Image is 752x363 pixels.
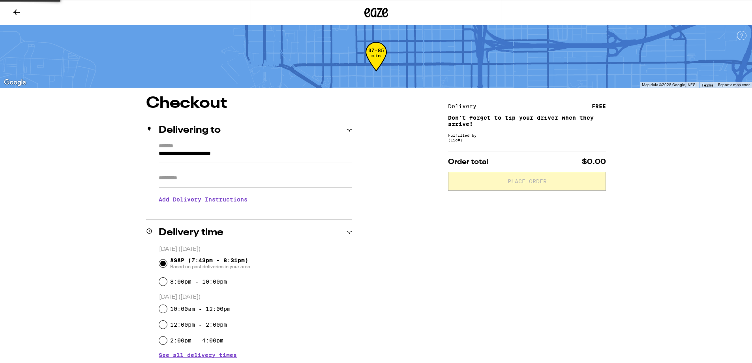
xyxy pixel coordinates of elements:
[592,103,606,109] div: FREE
[159,352,237,358] button: See all delivery times
[170,306,231,312] label: 10:00am - 12:00pm
[642,83,697,87] span: Map data ©2025 Google, INEGI
[159,190,352,209] h3: Add Delivery Instructions
[170,257,250,270] span: ASAP (7:43pm - 8:31pm)
[448,133,606,142] div: Fulfilled by (Lic# )
[701,83,713,87] a: Terms
[2,77,28,88] a: Open this area in Google Maps (opens a new window)
[159,209,352,215] p: We'll contact you at [PHONE_NUMBER] when we arrive
[159,228,223,237] h2: Delivery time
[146,96,352,111] h1: Checkout
[159,246,352,253] p: [DATE] ([DATE])
[170,322,227,328] label: 12:00pm - 2:00pm
[159,126,221,135] h2: Delivering to
[448,172,606,191] button: Place Order
[448,115,606,127] p: Don't forget to tip your driver when they arrive!
[718,83,750,87] a: Report a map error
[170,263,250,270] span: Based on past deliveries in your area
[448,158,488,166] span: Order total
[170,337,223,344] label: 2:00pm - 4:00pm
[508,179,547,184] span: Place Order
[448,103,482,109] div: Delivery
[582,158,606,166] span: $0.00
[170,278,227,285] label: 8:00pm - 10:00pm
[366,48,387,77] div: 37-85 min
[159,293,352,301] p: [DATE] ([DATE])
[2,77,28,88] img: Google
